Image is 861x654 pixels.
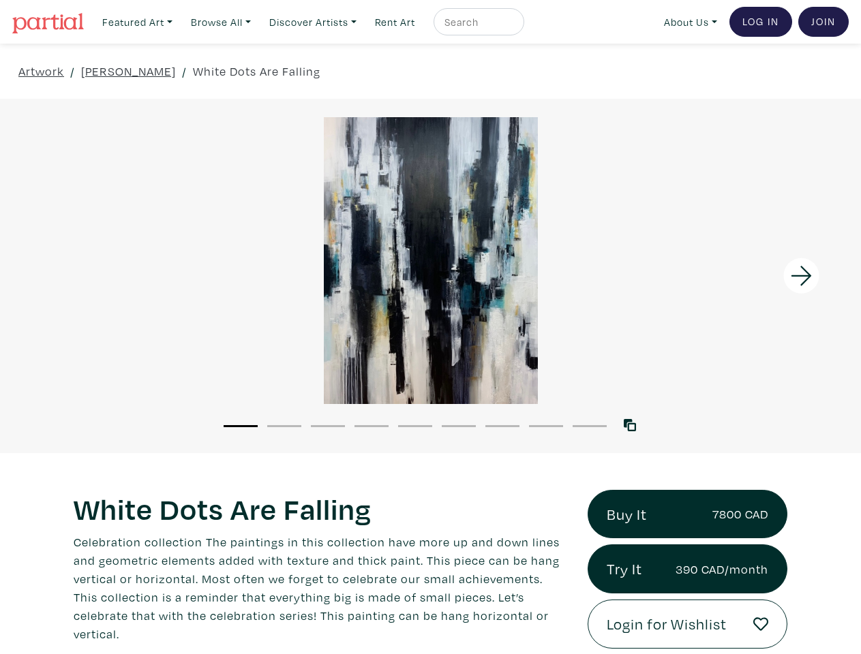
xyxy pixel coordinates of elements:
[18,62,64,80] a: Artwork
[712,505,768,523] small: 7800 CAD
[182,62,187,80] span: /
[224,425,258,427] button: 1 of 9
[354,425,389,427] button: 4 of 9
[74,533,567,643] p: Celebration collection The paintings in this collection have more up and down lines and geometric...
[798,7,849,37] a: Join
[588,544,787,593] a: Try It390 CAD/month
[263,8,363,36] a: Discover Artists
[573,425,607,427] button: 9 of 9
[398,425,432,427] button: 5 of 9
[529,425,563,427] button: 8 of 9
[442,425,476,427] button: 6 of 9
[369,8,421,36] a: Rent Art
[607,612,727,636] span: Login for Wishlist
[74,490,567,527] h1: White Dots Are Falling
[185,8,257,36] a: Browse All
[729,7,792,37] a: Log In
[658,8,723,36] a: About Us
[443,14,511,31] input: Search
[676,560,768,578] small: 390 CAD/month
[96,8,179,36] a: Featured Art
[70,62,75,80] span: /
[588,599,787,649] a: Login for Wishlist
[193,62,320,80] a: White Dots Are Falling
[588,490,787,539] a: Buy It7800 CAD
[311,425,345,427] button: 3 of 9
[267,425,301,427] button: 2 of 9
[485,425,519,427] button: 7 of 9
[81,62,176,80] a: [PERSON_NAME]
